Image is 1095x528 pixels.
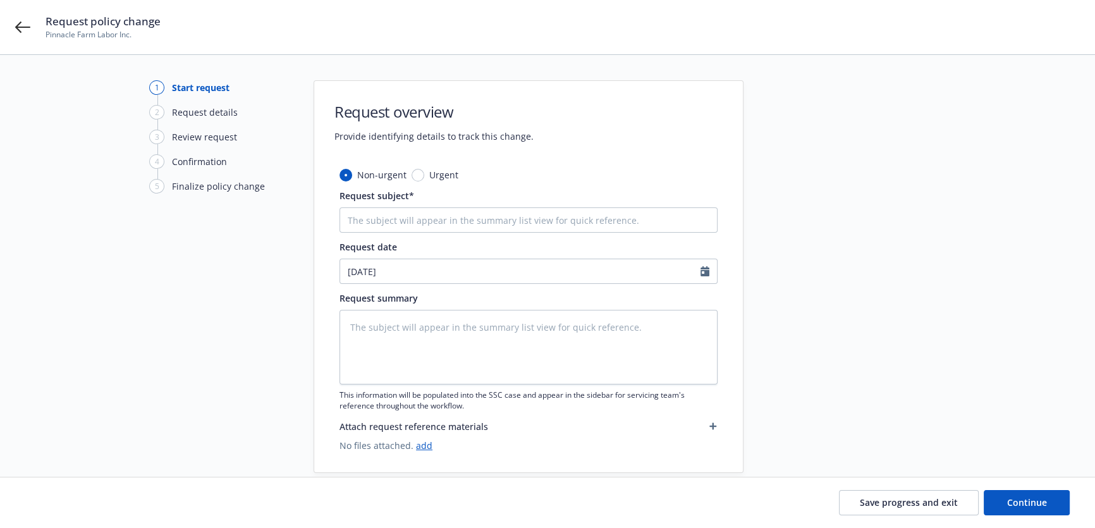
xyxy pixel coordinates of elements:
span: Request policy change [46,14,161,29]
a: add [416,439,432,451]
input: Non-urgent [340,169,352,181]
div: Start request [172,81,229,94]
button: Continue [984,490,1070,515]
span: Attach request reference materials [340,420,488,433]
input: Urgent [412,169,424,181]
div: 4 [149,154,164,169]
button: Save progress and exit [839,490,979,515]
div: 5 [149,179,164,193]
div: Request details [172,106,238,119]
span: Non-urgent [357,168,407,181]
h1: Request overview [334,101,534,122]
input: The subject will appear in the summary list view for quick reference. [340,207,718,233]
svg: Calendar [700,266,709,276]
div: Finalize policy change [172,180,265,193]
input: MM/DD/YYYY [340,259,700,283]
div: 2 [149,105,164,120]
span: Continue [1007,496,1047,508]
div: Review request [172,130,237,144]
span: This information will be populated into the SSC case and appear in the sidebar for servicing team... [340,390,718,411]
span: Urgent [429,168,458,181]
div: 3 [149,130,164,144]
span: Pinnacle Farm Labor Inc. [46,29,161,40]
span: Request summary [340,292,418,304]
span: Request date [340,241,397,253]
span: Provide identifying details to track this change. [334,130,534,143]
span: No files attached. [340,439,718,452]
div: 1 [149,80,164,95]
span: Request subject* [340,190,414,202]
div: Confirmation [172,155,227,168]
span: Save progress and exit [860,496,958,508]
